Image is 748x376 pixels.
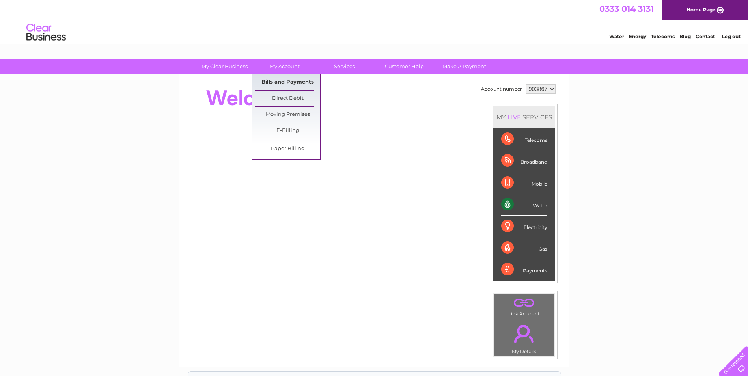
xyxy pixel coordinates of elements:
[496,320,552,348] a: .
[501,216,547,237] div: Electricity
[679,34,691,39] a: Blog
[494,318,555,357] td: My Details
[255,107,320,123] a: Moving Premises
[506,114,522,121] div: LIVE
[629,34,646,39] a: Energy
[26,20,66,45] img: logo.png
[252,59,317,74] a: My Account
[501,150,547,172] div: Broadband
[496,296,552,310] a: .
[609,34,624,39] a: Water
[255,123,320,139] a: E-Billing
[501,172,547,194] div: Mobile
[255,74,320,90] a: Bills and Payments
[501,194,547,216] div: Water
[651,34,675,39] a: Telecoms
[312,59,377,74] a: Services
[696,34,715,39] a: Contact
[372,59,437,74] a: Customer Help
[494,294,555,318] td: Link Account
[722,34,741,39] a: Log out
[255,91,320,106] a: Direct Debit
[432,59,497,74] a: Make A Payment
[479,82,524,96] td: Account number
[501,237,547,259] div: Gas
[599,4,654,14] a: 0333 014 3131
[493,106,555,128] div: MY SERVICES
[192,59,257,74] a: My Clear Business
[501,128,547,150] div: Telecoms
[255,141,320,157] a: Paper Billing
[501,259,547,280] div: Payments
[188,4,561,38] div: Clear Business is a trading name of Verastar Limited (registered in [GEOGRAPHIC_DATA] No. 3667643...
